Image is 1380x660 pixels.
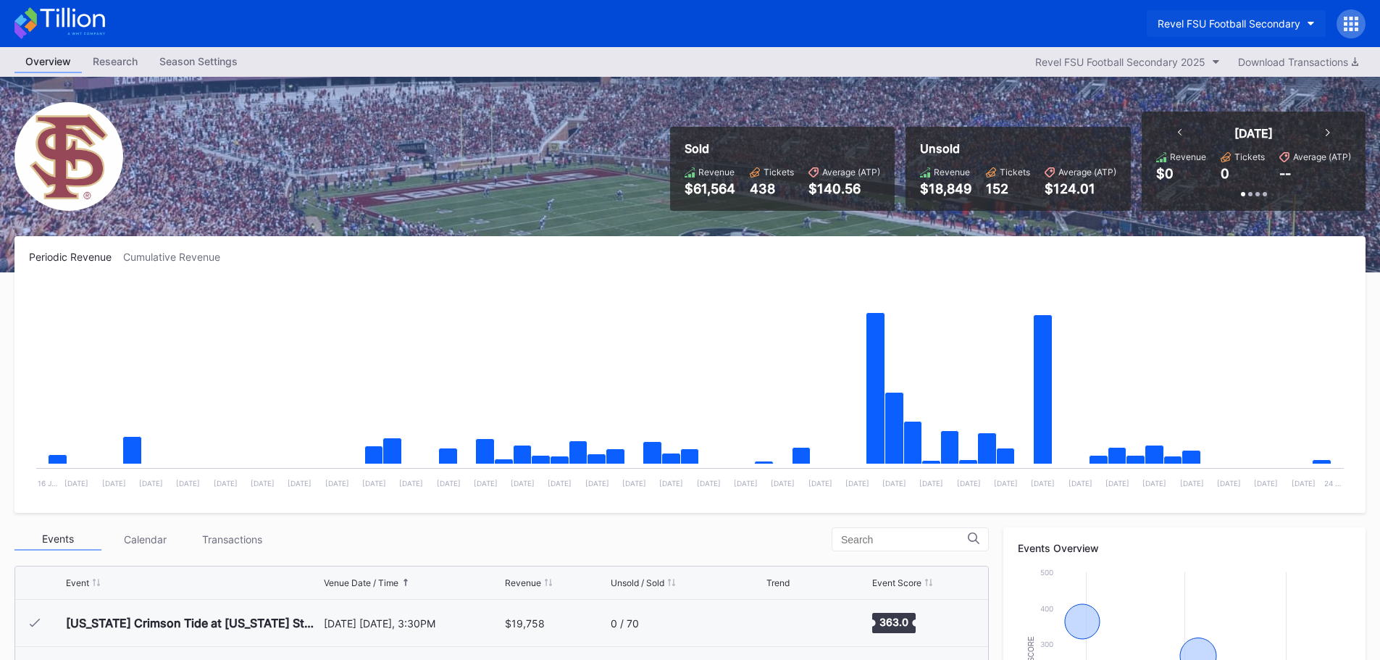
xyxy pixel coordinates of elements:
[841,534,968,546] input: Search
[325,479,349,488] text: [DATE]
[822,167,880,177] div: Average (ATP)
[1180,479,1204,488] text: [DATE]
[808,479,832,488] text: [DATE]
[1234,151,1265,162] div: Tickets
[766,577,790,588] div: Trend
[1156,166,1174,181] div: $0
[1231,52,1366,72] button: Download Transactions
[764,167,794,177] div: Tickets
[919,479,943,488] text: [DATE]
[362,479,386,488] text: [DATE]
[251,479,275,488] text: [DATE]
[1105,479,1129,488] text: [DATE]
[1045,181,1116,196] div: $124.01
[872,577,921,588] div: Event Score
[1221,166,1229,181] div: 0
[1058,167,1116,177] div: Average (ATP)
[685,181,735,196] div: $61,564
[1158,17,1300,30] div: Revel FSU Football Secondary
[64,479,88,488] text: [DATE]
[188,528,275,551] div: Transactions
[986,181,1030,196] div: 152
[1040,640,1053,648] text: 300
[288,479,311,488] text: [DATE]
[511,479,535,488] text: [DATE]
[1040,568,1053,577] text: 500
[38,479,57,488] text: 16 J…
[766,605,810,641] svg: Chart title
[994,479,1018,488] text: [DATE]
[437,479,461,488] text: [DATE]
[1292,479,1316,488] text: [DATE]
[882,479,906,488] text: [DATE]
[845,479,869,488] text: [DATE]
[698,167,735,177] div: Revenue
[750,181,794,196] div: 438
[1069,479,1092,488] text: [DATE]
[659,479,683,488] text: [DATE]
[920,181,971,196] div: $18,849
[324,577,398,588] div: Venue Date / Time
[505,577,541,588] div: Revenue
[1324,479,1341,488] text: 24 …
[808,181,880,196] div: $140.56
[149,51,248,73] a: Season Settings
[14,51,82,73] a: Overview
[66,577,89,588] div: Event
[879,616,908,628] text: 363.0
[1028,52,1227,72] button: Revel FSU Football Secondary 2025
[1293,151,1351,162] div: Average (ATP)
[505,617,545,630] div: $19,758
[611,577,664,588] div: Unsold / Sold
[176,479,200,488] text: [DATE]
[685,141,880,156] div: Sold
[622,479,646,488] text: [DATE]
[585,479,609,488] text: [DATE]
[611,617,639,630] div: 0 / 70
[934,167,970,177] div: Revenue
[1031,479,1055,488] text: [DATE]
[101,528,188,551] div: Calendar
[123,251,232,263] div: Cumulative Revenue
[1254,479,1278,488] text: [DATE]
[1000,167,1030,177] div: Tickets
[1234,126,1273,141] div: [DATE]
[214,479,238,488] text: [DATE]
[102,479,126,488] text: [DATE]
[548,479,572,488] text: [DATE]
[771,479,795,488] text: [DATE]
[14,528,101,551] div: Events
[1170,151,1206,162] div: Revenue
[734,479,758,488] text: [DATE]
[1018,542,1351,554] div: Events Overview
[697,479,721,488] text: [DATE]
[1035,56,1205,68] div: Revel FSU Football Secondary 2025
[920,141,1116,156] div: Unsold
[1040,604,1053,613] text: 400
[82,51,149,73] a: Research
[1147,10,1326,37] button: Revel FSU Football Secondary
[1142,479,1166,488] text: [DATE]
[149,51,248,72] div: Season Settings
[29,251,123,263] div: Periodic Revenue
[66,616,320,630] div: [US_STATE] Crimson Tide at [US_STATE] State Seminoles Football
[82,51,149,72] div: Research
[474,479,498,488] text: [DATE]
[324,617,502,630] div: [DATE] [DATE], 3:30PM
[14,102,123,211] img: Revel_FSU_Football_Secondary.png
[399,479,423,488] text: [DATE]
[139,479,163,488] text: [DATE]
[29,281,1351,498] svg: Chart title
[1217,479,1241,488] text: [DATE]
[1279,166,1291,181] div: --
[957,479,981,488] text: [DATE]
[1238,56,1358,68] div: Download Transactions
